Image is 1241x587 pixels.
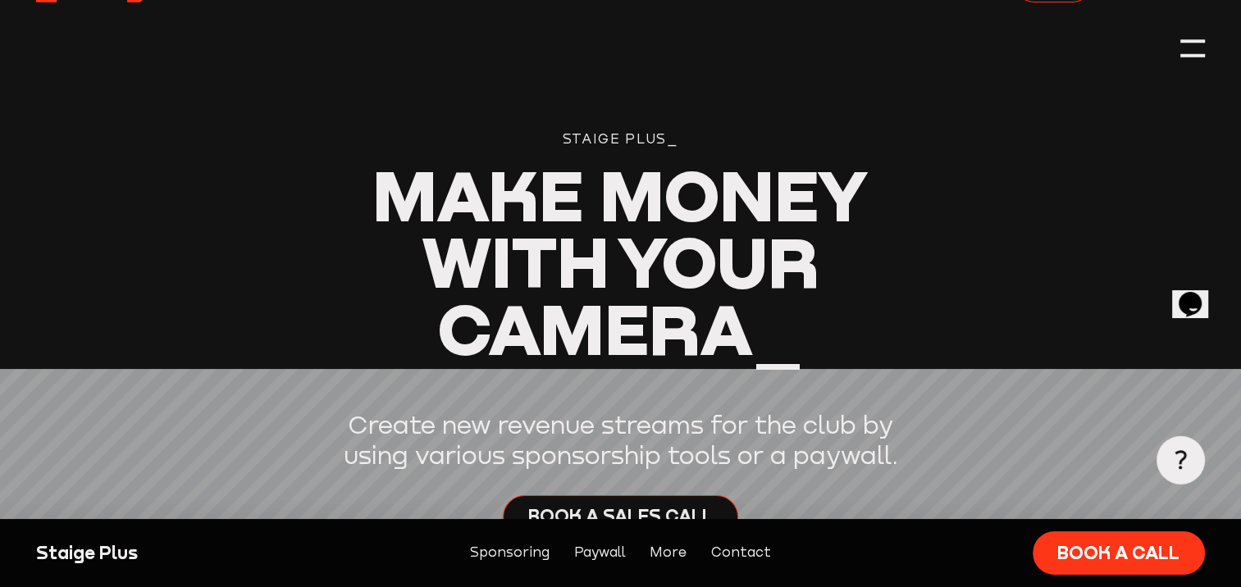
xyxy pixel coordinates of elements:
[36,541,314,566] div: Staige Plus
[1172,269,1225,318] iframe: chat widget
[650,542,687,563] a: More
[372,152,869,371] span: Make Money With Your Camera_
[711,542,771,563] a: Contact
[470,542,550,563] a: Sponsoring
[574,542,626,563] a: Paywall
[1033,531,1205,576] a: Book a call
[528,503,713,528] span: Book a sales call
[503,495,737,539] a: Book a sales call
[333,129,908,150] div: Staige Plus_
[333,410,908,471] p: Create new revenue streams for the club by using various sponsorship tools or a paywall.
